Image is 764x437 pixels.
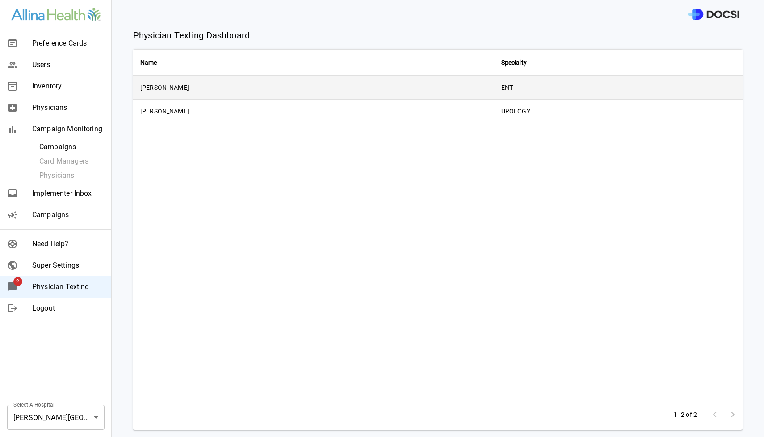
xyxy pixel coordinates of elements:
[32,59,104,70] span: Users
[494,76,743,100] td: ENT
[32,102,104,113] span: Physicians
[133,29,250,42] span: Physician Texting Dashboard
[39,142,104,152] span: Campaigns
[688,9,739,20] img: DOCSI Logo
[13,277,22,286] span: 2
[494,100,743,123] td: UROLOGY
[32,239,104,249] span: Need Help?
[7,405,105,430] div: [PERSON_NAME][GEOGRAPHIC_DATA]
[32,81,104,92] span: Inventory
[32,260,104,271] span: Super Settings
[11,8,101,21] img: Site Logo
[673,410,697,419] p: 1–2 of 2
[32,303,104,314] span: Logout
[32,124,104,134] span: Campaign Monitoring
[32,210,104,220] span: Campaigns
[32,38,104,49] span: Preference Cards
[32,282,104,292] span: Physician Texting
[133,100,494,123] td: [PERSON_NAME]
[133,49,494,76] th: Name
[133,76,494,100] td: [PERSON_NAME]
[32,188,104,199] span: Implementer Inbox
[494,49,743,76] th: Specialty
[13,401,55,408] label: Select A Hospital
